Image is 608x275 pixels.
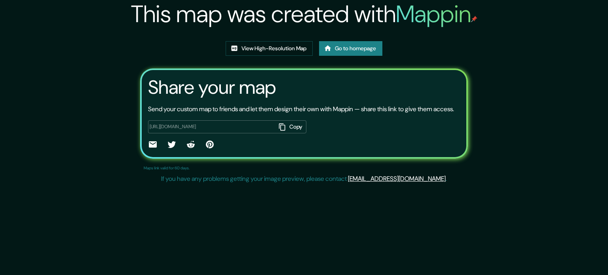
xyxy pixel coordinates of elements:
a: [EMAIL_ADDRESS][DOMAIN_NAME] [348,174,446,183]
p: Maps link valid for 60 days. [144,165,190,171]
img: mappin-pin [471,16,477,22]
h3: Share your map [148,76,276,99]
a: View High-Resolution Map [226,41,313,56]
a: Go to homepage [319,41,382,56]
p: If you have any problems getting your image preview, please contact . [161,174,447,184]
button: Copy [275,120,306,133]
p: Send your custom map to friends and let them design their own with Mappin — share this link to gi... [148,104,454,114]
